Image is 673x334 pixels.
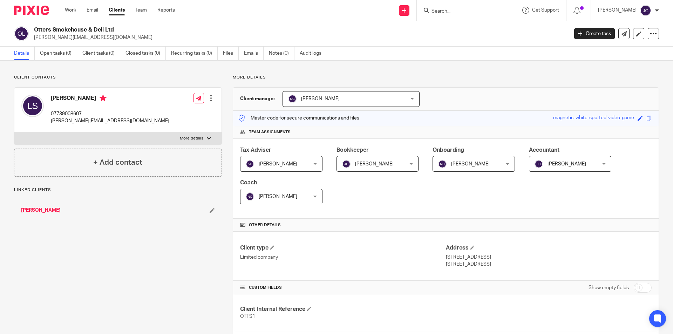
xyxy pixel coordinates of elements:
[529,147,559,153] span: Accountant
[34,34,564,41] p: [PERSON_NAME][EMAIL_ADDRESS][DOMAIN_NAME]
[135,7,147,14] a: Team
[246,192,254,201] img: svg%3E
[14,187,222,193] p: Linked clients
[598,7,637,14] p: [PERSON_NAME]
[244,47,264,60] a: Emails
[240,314,255,319] span: OTTS1
[431,8,494,15] input: Search
[451,162,490,166] span: [PERSON_NAME]
[269,47,294,60] a: Notes (0)
[240,180,257,185] span: Coach
[171,47,218,60] a: Recurring tasks (0)
[446,244,652,252] h4: Address
[40,47,77,60] a: Open tasks (0)
[259,194,297,199] span: [PERSON_NAME]
[180,136,203,141] p: More details
[589,284,629,291] label: Show empty fields
[82,47,120,60] a: Client tasks (0)
[240,147,271,153] span: Tax Adviser
[240,95,276,102] h3: Client manager
[535,160,543,168] img: svg%3E
[87,7,98,14] a: Email
[446,261,652,268] p: [STREET_ADDRESS]
[21,207,61,214] a: [PERSON_NAME]
[157,7,175,14] a: Reports
[51,110,169,117] p: 07739008607
[438,160,447,168] img: svg%3E
[109,7,125,14] a: Clients
[240,306,446,313] h4: Client Internal Reference
[93,157,142,168] h4: + Add contact
[355,162,394,166] span: [PERSON_NAME]
[14,26,29,41] img: svg%3E
[14,6,49,15] img: Pixie
[301,96,340,101] span: [PERSON_NAME]
[238,115,359,122] p: Master code for secure communications and files
[548,162,586,166] span: [PERSON_NAME]
[288,95,297,103] img: svg%3E
[246,160,254,168] img: svg%3E
[240,244,446,252] h4: Client type
[574,28,615,39] a: Create task
[21,95,44,117] img: svg%3E
[233,75,659,80] p: More details
[240,285,446,291] h4: CUSTOM FIELDS
[249,129,291,135] span: Team assignments
[259,162,297,166] span: [PERSON_NAME]
[223,47,239,60] a: Files
[300,47,327,60] a: Audit logs
[14,75,222,80] p: Client contacts
[336,147,369,153] span: Bookkeeper
[532,8,559,13] span: Get Support
[51,95,169,103] h4: [PERSON_NAME]
[640,5,651,16] img: svg%3E
[100,95,107,102] i: Primary
[553,114,634,122] div: magnetic-white-spotted-video-game
[249,222,281,228] span: Other details
[125,47,166,60] a: Closed tasks (0)
[51,117,169,124] p: [PERSON_NAME][EMAIL_ADDRESS][DOMAIN_NAME]
[14,47,35,60] a: Details
[240,254,446,261] p: Limited company
[65,7,76,14] a: Work
[34,26,458,34] h2: Otters Smokehouse & Deli Ltd
[433,147,464,153] span: Onboarding
[446,254,652,261] p: [STREET_ADDRESS]
[342,160,351,168] img: svg%3E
